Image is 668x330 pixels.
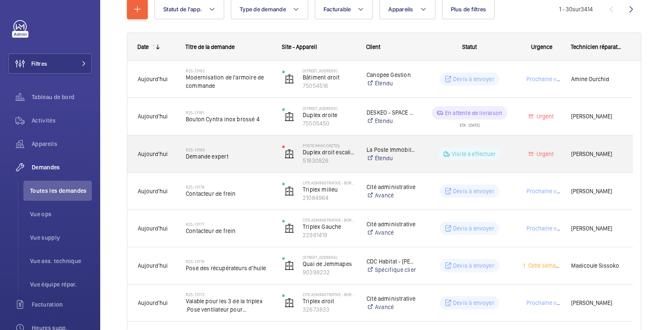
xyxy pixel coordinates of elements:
p: Cité administrative [367,294,416,303]
a: Spécifique client [367,266,416,274]
span: Plus de filtres [451,6,486,13]
span: Activités [32,116,92,125]
p: Bâtiment droit [303,73,356,82]
img: elevator.svg [284,186,294,196]
p: Cité administrative [367,220,416,228]
span: Aujourd'hui [138,262,168,269]
h2: R25-13180 [186,147,271,152]
p: Devis à envoyer [453,187,494,195]
span: Facturation [32,300,92,309]
p: La Poste Immobilier [367,146,416,154]
span: Prochaine visite [525,299,567,306]
span: Aujourd'hui [138,188,168,194]
img: elevator.svg [284,261,294,271]
p: Duplex droite [303,111,356,119]
p: 21084964 [303,194,356,202]
div: ETA : [DATE] [460,120,480,127]
h2: R25-13178 [186,184,271,189]
img: elevator.svg [284,223,294,233]
span: Tableau de bord [32,93,92,101]
p: [STREET_ADDRESS] [303,255,356,260]
h2: R25-13177 [186,222,271,227]
p: Visite à effectuer [452,150,496,158]
img: elevator.svg [284,112,294,122]
p: [STREET_ADDRESS] [303,68,356,73]
span: Demande expert [186,152,271,161]
p: Triplex droit [303,297,356,305]
span: Prochaine visite [525,76,567,82]
span: Filtres [31,59,47,68]
span: Prochaine visite [525,188,567,194]
p: 51830926 [303,156,356,165]
span: Demandes [32,163,92,171]
p: DESKEO - SPACE MANAGEMENT [367,108,416,117]
span: Aujourd'hui [138,76,168,82]
p: [STREET_ADDRESS] [303,106,356,111]
p: Quai de Jemmapes [303,260,356,268]
span: Vue supply [30,233,92,242]
span: [PERSON_NAME] [571,298,622,308]
img: elevator.svg [284,298,294,308]
p: Cite Administrative - BORUCHOWITS [303,292,356,297]
span: Cette semaine [526,262,564,269]
img: elevator.svg [284,74,294,84]
span: Site - Appareil [282,43,317,50]
span: sur [572,6,581,13]
span: Vue ops [30,210,92,218]
span: Aujourd'hui [138,225,168,232]
span: [PERSON_NAME] [571,187,622,196]
span: Statut [462,43,477,50]
span: [PERSON_NAME] [571,224,622,233]
p: Triplex milieu [303,185,356,194]
span: Aujourd'hui [138,299,168,306]
p: Cite Administrative - BORUCHOWITS [303,217,356,223]
p: 22981419 [303,231,356,239]
p: Devis à envoyer [453,75,494,83]
span: Amine Ourchid [571,74,622,84]
p: Duplex droit escalier 1 [303,148,356,156]
span: Bouton Cyntra inox brossé 4 [186,115,271,123]
span: Prochaine visite [525,225,567,232]
span: Technicien réparateur [571,43,623,50]
p: 75054516 [303,82,356,90]
span: Pose des récupérateurs d'huile [186,264,271,272]
h2: R25-13173 [186,292,271,297]
span: [PERSON_NAME] [571,149,622,159]
span: Titre de la demande [185,43,235,50]
span: Vue ass. technique [30,257,92,265]
span: Appareils [32,140,92,148]
p: Cite Administrative - BORUCHOWITS [303,180,356,185]
p: Cité administrative [367,183,416,191]
h2: R25-13182 [186,68,271,73]
span: Urgent [535,151,554,157]
span: Appareils [388,6,413,13]
span: Urgence [531,43,552,50]
span: Madicoule Sissoko [571,261,622,271]
span: Statut de l'app. [163,6,202,13]
span: Valable pour les 3 de la triplex .Pose ventilateur pour manoeuvre [186,297,271,314]
img: elevator.svg [284,149,294,159]
span: Urgent [535,113,554,120]
p: 32673833 [303,305,356,314]
span: Contacteur de frein [186,189,271,198]
p: Poste immo créteil [303,143,356,148]
a: Avancé [367,228,416,237]
p: Devis à envoyer [453,299,494,307]
p: Devis à envoyer [453,224,494,233]
span: Client [366,43,380,50]
p: En attente de livraison [445,109,502,117]
span: Vue équipe répar. [30,280,92,289]
div: Date [137,43,149,50]
a: Avancé [367,191,416,200]
a: Étendu [367,79,416,87]
p: CDC Habitat - [PERSON_NAME] [367,257,416,266]
h2: R25-13181 [186,110,271,115]
span: [PERSON_NAME] [571,112,622,121]
span: Type de demande [240,6,286,13]
span: Toutes les demandes [30,187,92,195]
p: Devis à envoyer [453,261,494,270]
span: Aujourd'hui [138,151,168,157]
span: 1 - 30 3414 [559,6,593,12]
span: Contacteur de frein [186,227,271,235]
button: Filtres [8,54,92,74]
